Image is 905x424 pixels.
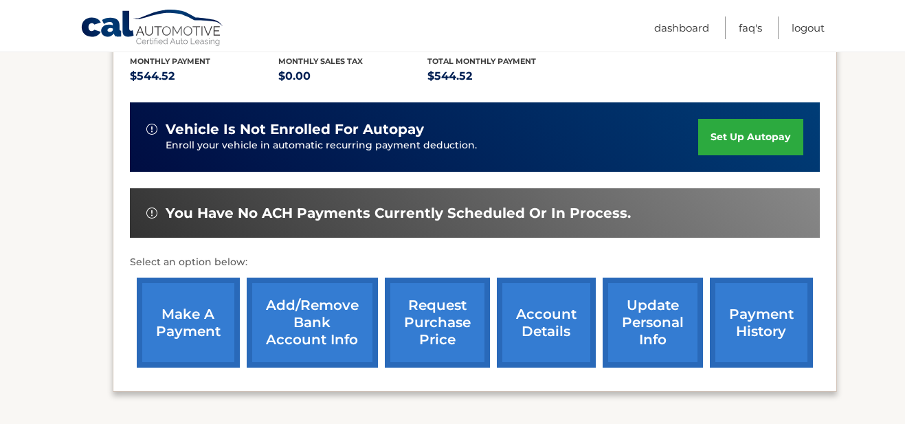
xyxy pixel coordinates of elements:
a: payment history [710,278,813,368]
span: vehicle is not enrolled for autopay [166,121,424,138]
p: $544.52 [130,67,279,86]
a: set up autopay [698,119,803,155]
span: You have no ACH payments currently scheduled or in process. [166,205,631,222]
a: update personal info [603,278,703,368]
a: make a payment [137,278,240,368]
img: alert-white.svg [146,124,157,135]
a: Add/Remove bank account info [247,278,378,368]
p: $0.00 [278,67,427,86]
img: alert-white.svg [146,208,157,219]
a: request purchase price [385,278,490,368]
a: Dashboard [654,16,709,39]
p: Select an option below: [130,254,820,271]
p: $544.52 [427,67,577,86]
span: Monthly Payment [130,56,210,66]
a: Cal Automotive [80,9,225,49]
a: Logout [792,16,825,39]
p: Enroll your vehicle in automatic recurring payment deduction. [166,138,699,153]
a: account details [497,278,596,368]
span: Monthly sales Tax [278,56,363,66]
a: FAQ's [739,16,762,39]
span: Total Monthly Payment [427,56,536,66]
